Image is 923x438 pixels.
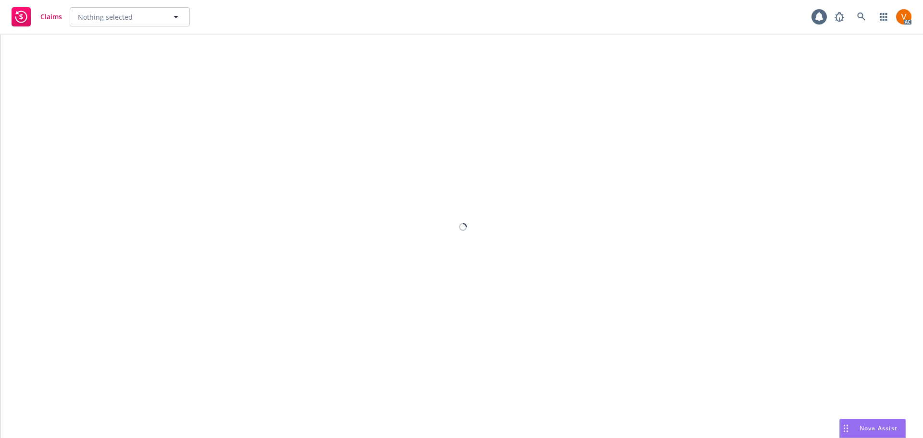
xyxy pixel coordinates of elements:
span: Claims [40,13,62,21]
span: Nothing selected [78,12,133,22]
div: Drag to move [840,419,852,438]
button: Nova Assist [839,419,906,438]
a: Report a Bug [830,7,849,26]
img: photo [896,9,911,25]
a: Search [852,7,871,26]
button: Nothing selected [70,7,190,26]
span: Nova Assist [860,424,898,432]
a: Switch app [874,7,893,26]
